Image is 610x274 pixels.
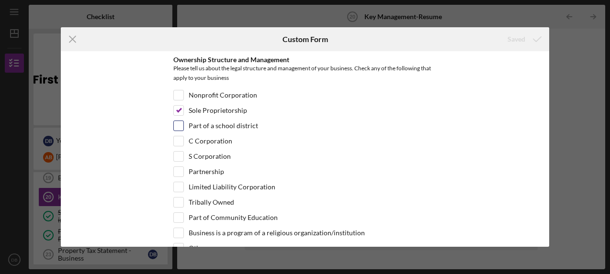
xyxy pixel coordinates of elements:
button: Saved [498,30,549,49]
label: Partnership [189,167,224,176]
label: Part of a school district [189,121,258,131]
label: Sole Proprietorship [189,106,247,115]
label: Business is a program of a religious organization/institution [189,228,365,238]
h6: Custom Form [282,35,328,44]
label: Limited Liability Corporation [189,182,275,192]
label: C Corporation [189,136,232,146]
div: Ownership Structure and Management [173,56,437,64]
label: Part of Community Education [189,213,278,222]
label: S Corporation [189,152,231,161]
label: Other [189,243,206,253]
div: Saved [508,30,525,49]
label: Nonprofit Corporation [189,90,257,100]
label: Tribally Owned [189,197,234,207]
div: Please tell us about the legal structure and management of your business. Check any of the follow... [173,64,437,85]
